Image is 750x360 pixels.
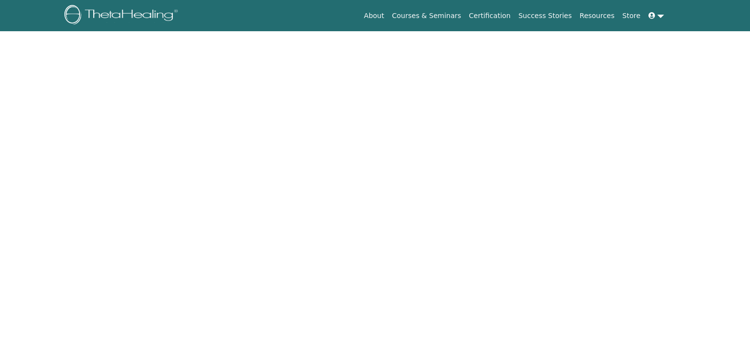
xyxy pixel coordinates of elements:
img: logo.png [64,5,181,27]
a: Store [619,7,645,25]
a: About [360,7,388,25]
a: Certification [465,7,514,25]
a: Resources [576,7,619,25]
a: Courses & Seminars [388,7,465,25]
a: Success Stories [515,7,576,25]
